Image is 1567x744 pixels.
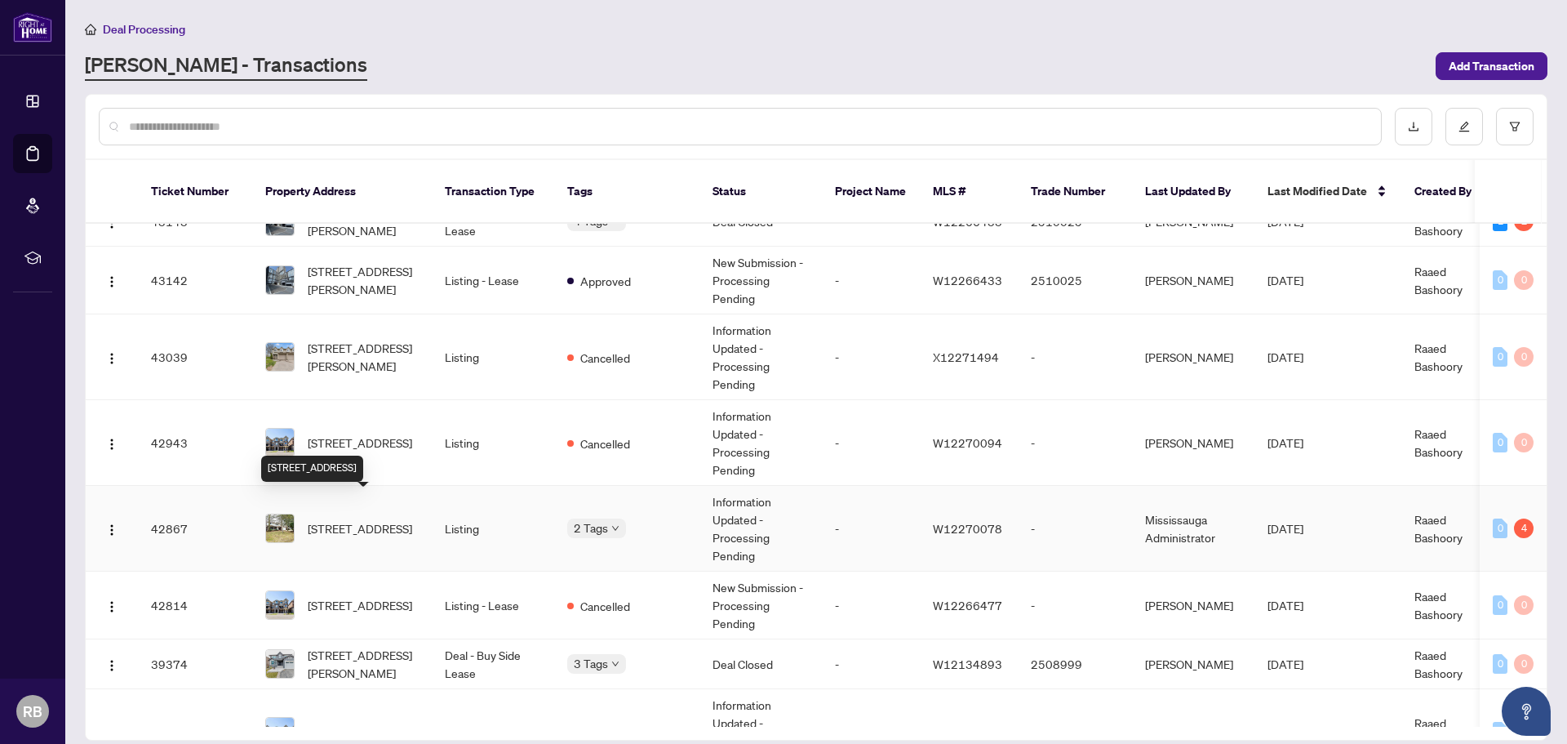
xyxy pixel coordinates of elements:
td: 2508999 [1018,639,1132,689]
td: [PERSON_NAME] [1132,572,1254,639]
th: Transaction Type [432,160,554,224]
span: [DATE] [1267,598,1303,613]
span: Raaed Bashoory [1414,426,1463,459]
img: thumbnail-img [266,591,294,619]
div: 0 [1493,722,1507,742]
div: 0 [1493,654,1507,674]
td: - [1018,486,1132,572]
span: [DATE] [1267,350,1303,364]
span: [STREET_ADDRESS] [308,519,412,537]
img: thumbnail-img [266,650,294,678]
div: 0 [1514,433,1534,452]
img: Logo [105,216,118,229]
td: Listing [432,486,554,572]
td: 2510025 [1018,247,1132,314]
span: [STREET_ADDRESS][PERSON_NAME] [308,646,419,682]
td: 43039 [138,314,252,400]
img: logo [13,12,52,42]
span: [DATE] [1267,521,1303,536]
span: Raaed Bashoory [1414,648,1463,680]
td: [PERSON_NAME] [1132,639,1254,689]
th: MLS # [920,160,1018,224]
td: 39374 [138,639,252,689]
img: Logo [105,352,118,365]
button: Logo [99,515,125,541]
span: RB [23,700,42,723]
th: Trade Number [1018,160,1132,224]
img: Logo [105,600,118,613]
span: Deal Processing [103,22,185,37]
td: Listing [432,314,554,400]
div: 0 [1493,270,1507,290]
td: [PERSON_NAME] [1132,400,1254,486]
span: [DATE] [1267,273,1303,287]
td: Listing [432,400,554,486]
th: Project Name [822,160,920,224]
span: [STREET_ADDRESS][PERSON_NAME] [308,262,419,298]
button: Logo [99,344,125,370]
button: Logo [99,651,125,677]
td: 42814 [138,572,252,639]
span: download [1408,121,1419,132]
div: 0 [1514,270,1534,290]
td: New Submission - Processing Pending [699,572,822,639]
span: [DATE] [1267,435,1303,450]
div: 4 [1514,519,1534,538]
td: - [1018,400,1132,486]
span: [STREET_ADDRESS] [308,434,412,452]
div: 0 [1493,433,1507,452]
span: Raaed Bashoory [1414,264,1463,296]
div: 0 [1514,595,1534,615]
td: - [822,247,920,314]
th: Ticket Number [138,160,252,224]
span: W12134893 [933,657,1002,671]
td: Information Updated - Processing Pending [699,400,822,486]
td: Information Updated - Processing Pending [699,486,822,572]
button: Logo [99,430,125,456]
button: Add Transaction [1436,52,1547,80]
span: Cancelled [580,597,630,615]
span: [STREET_ADDRESS][PERSON_NAME] [308,339,419,375]
td: Deal - Buy Side Lease [432,639,554,689]
img: Logo [105,275,118,288]
td: - [822,639,920,689]
td: 42867 [138,486,252,572]
td: - [1018,572,1132,639]
span: Raaed Bashoory [1414,512,1463,545]
span: home [85,24,96,35]
td: Listing - Lease [432,247,554,314]
img: thumbnail-img [266,515,294,542]
td: - [1018,314,1132,400]
td: - [822,400,920,486]
span: W12266433 [933,273,1002,287]
td: [PERSON_NAME] [1132,314,1254,400]
span: Add Transaction [1449,53,1534,79]
button: Logo [99,592,125,618]
button: download [1395,108,1432,145]
th: Status [699,160,822,224]
img: Logo [105,659,118,672]
th: Last Updated By [1132,160,1254,224]
span: edit [1458,121,1470,132]
button: filter [1496,108,1534,145]
button: Logo [99,267,125,293]
span: W12145222 [933,724,1002,739]
img: Logo [105,523,118,537]
td: 42943 [138,400,252,486]
td: Information Updated - Processing Pending [699,314,822,400]
td: 43142 [138,247,252,314]
span: [STREET_ADDRESS] [308,596,412,614]
span: down [611,524,619,532]
th: Tags [554,160,699,224]
td: - [822,486,920,572]
span: [DATE] [1267,657,1303,671]
td: New Submission - Processing Pending [699,247,822,314]
div: 0 [1514,347,1534,367]
button: Open asap [1502,687,1551,736]
span: filter [1509,121,1520,132]
span: 2 Tags [574,519,608,537]
td: Mississauga Administrator [1132,486,1254,572]
td: [PERSON_NAME] [1132,247,1254,314]
span: [DATE] [1267,724,1303,739]
span: down [611,660,619,668]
